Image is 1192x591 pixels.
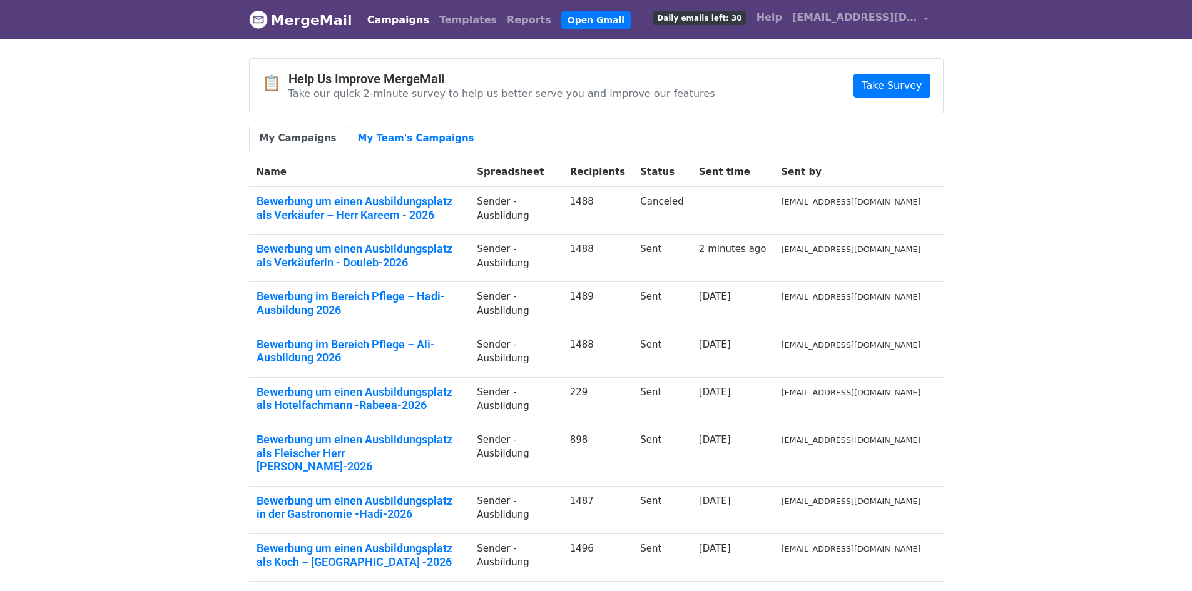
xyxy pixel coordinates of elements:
a: Help [751,5,787,30]
a: Bewerbung im Bereich Pflege – Hadi- Ausbildung 2026 [257,290,462,316]
span: [EMAIL_ADDRESS][DOMAIN_NAME] [792,10,917,25]
td: Sender -Ausbildung [469,330,562,377]
th: Status [633,158,691,187]
a: Bewerbung um einen Ausbildungsplatz als Fleischer Herr [PERSON_NAME]-2026 [257,433,462,473]
a: Open Gmail [561,11,631,29]
a: Daily emails left: 30 [648,5,751,30]
td: Sent [633,377,691,425]
small: [EMAIL_ADDRESS][DOMAIN_NAME] [782,388,921,397]
h4: Help Us Improve MergeMail [288,71,715,86]
a: Take Survey [853,74,930,98]
a: Bewerbung um einen Ausbildungsplatz in der Gastronomie -Hadi-2026 [257,494,462,521]
td: 898 [563,425,633,486]
td: Sent [633,330,691,377]
span: Daily emails left: 30 [653,11,746,25]
small: [EMAIL_ADDRESS][DOMAIN_NAME] [782,197,921,206]
small: [EMAIL_ADDRESS][DOMAIN_NAME] [782,497,921,506]
td: 1489 [563,282,633,330]
td: Sender -Ausbildung [469,425,562,486]
a: My Team's Campaigns [347,126,485,151]
span: 📋 [262,74,288,93]
td: 1487 [563,486,633,533]
a: [DATE] [699,495,731,507]
a: Bewerbung um einen Ausbildungsplatz als Hotelfachmann -Rabeea-2026 [257,385,462,412]
td: Sender -Ausbildung [469,282,562,330]
a: [DATE] [699,291,731,302]
a: [DATE] [699,339,731,350]
small: [EMAIL_ADDRESS][DOMAIN_NAME] [782,245,921,254]
a: Bewerbung um einen Ausbildungsplatz als Koch – [GEOGRAPHIC_DATA] -2026 [257,542,462,568]
th: Name [249,158,470,187]
a: My Campaigns [249,126,347,151]
small: [EMAIL_ADDRESS][DOMAIN_NAME] [782,340,921,350]
th: Recipients [563,158,633,187]
a: Templates [434,8,502,33]
td: 1488 [563,330,633,377]
a: [EMAIL_ADDRESS][DOMAIN_NAME] [787,5,934,34]
small: [EMAIL_ADDRESS][DOMAIN_NAME] [782,435,921,445]
a: Bewerbung um einen Ausbildungsplatz als Verkäufer – Herr Kareem - 2026 [257,194,462,221]
td: 1496 [563,533,633,581]
td: Sender -Ausbildung [469,235,562,282]
small: [EMAIL_ADDRESS][DOMAIN_NAME] [782,292,921,301]
td: 1488 [563,235,633,282]
td: Sent [633,533,691,581]
td: Sender -Ausbildung [469,187,562,235]
a: Campaigns [362,8,434,33]
td: Sender -Ausbildung [469,377,562,425]
th: Sent by [774,158,929,187]
a: Reports [502,8,556,33]
td: Sent [633,425,691,486]
a: MergeMail [249,7,352,33]
td: Sender -Ausbildung [469,486,562,533]
a: [DATE] [699,386,731,398]
p: Take our quick 2-minute survey to help us better serve you and improve our features [288,87,715,100]
a: [DATE] [699,434,731,445]
th: Spreadsheet [469,158,562,187]
td: Sender -Ausbildung [469,533,562,581]
a: [DATE] [699,543,731,554]
td: Sent [633,282,691,330]
a: 2 minutes ago [699,243,767,255]
td: Sent [633,486,691,533]
a: Bewerbung um einen Ausbildungsplatz als Verkäuferin - Douieb-2026 [257,242,462,269]
td: 229 [563,377,633,425]
th: Sent time [691,158,774,187]
td: Sent [633,235,691,282]
td: 1488 [563,187,633,235]
a: Bewerbung im Bereich Pflege – Ali- Ausbildung 2026 [257,338,462,365]
img: MergeMail logo [249,10,268,29]
small: [EMAIL_ADDRESS][DOMAIN_NAME] [782,544,921,553]
td: Canceled [633,187,691,235]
